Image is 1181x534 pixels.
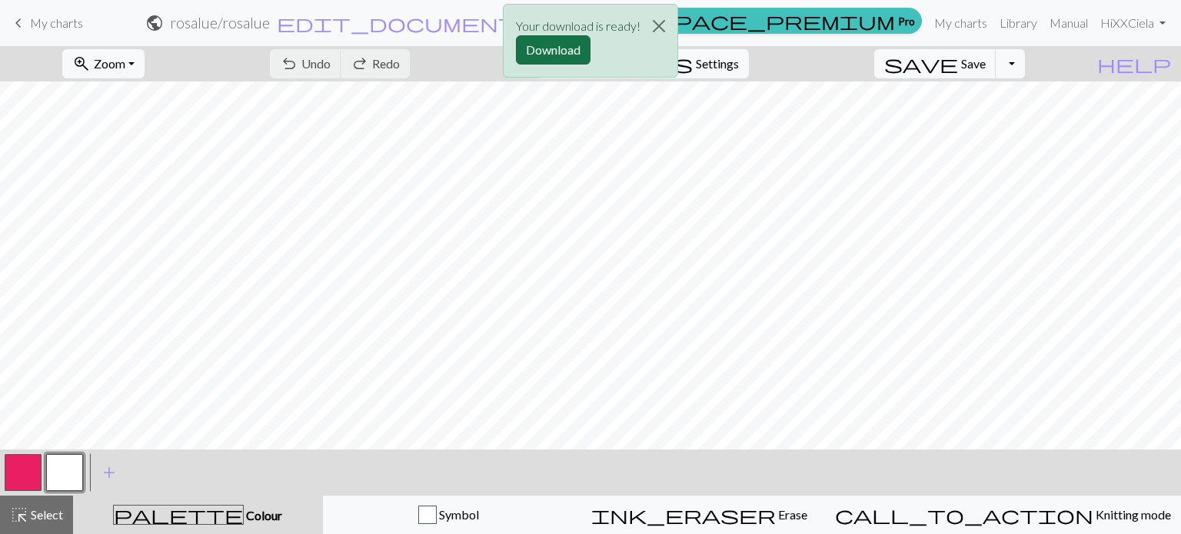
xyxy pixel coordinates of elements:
[776,507,807,522] span: Erase
[114,504,243,526] span: palette
[640,5,677,48] button: Close
[516,35,590,65] button: Download
[323,496,574,534] button: Symbol
[100,462,118,483] span: add
[1093,507,1171,522] span: Knitting mode
[73,496,323,534] button: Colour
[437,507,479,522] span: Symbol
[835,504,1093,526] span: call_to_action
[28,507,63,522] span: Select
[574,496,825,534] button: Erase
[825,496,1181,534] button: Knitting mode
[591,504,776,526] span: ink_eraser
[516,17,640,35] p: Your download is ready!
[244,508,282,522] span: Colour
[10,504,28,526] span: highlight_alt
